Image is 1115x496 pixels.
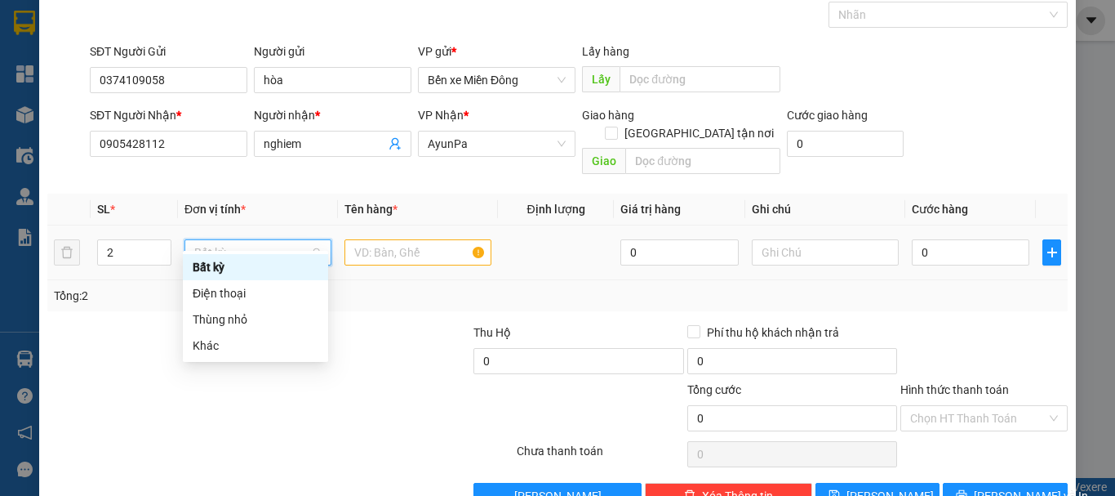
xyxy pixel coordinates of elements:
div: SĐT Người Gửi [90,42,247,60]
span: user-add [389,137,402,150]
span: Giá trị hàng [620,203,681,216]
div: Khác [183,333,328,359]
span: SL [97,203,110,216]
button: plus [1042,239,1061,266]
span: Bất kỳ [194,240,322,265]
div: Thùng nhỏ [193,311,318,328]
input: Dọc đường [625,148,780,174]
span: Giao hàng [582,109,634,122]
label: Hình thức thanh toán [900,383,1009,396]
input: Cước giao hàng [787,131,904,157]
span: Lấy hàng [582,45,629,58]
label: Cước giao hàng [787,109,868,122]
span: Tổng cước [687,383,741,396]
input: Dọc đường [620,66,780,92]
div: Khác [193,337,318,355]
span: Cước hàng [912,203,968,216]
span: [GEOGRAPHIC_DATA] tận nơi [618,124,780,142]
input: Ghi Chú [752,239,899,266]
span: Thu Hộ [473,326,511,339]
div: Thùng nhỏ [183,306,328,333]
input: VD: Bàn, Ghế [344,239,491,266]
span: Định lượng [526,203,584,216]
div: Tổng: 2 [54,287,432,305]
span: kiện [146,113,194,141]
span: Giao [582,148,625,174]
span: Đơn vị tính [184,203,246,216]
span: Tên hàng [344,203,398,216]
input: 0 [620,239,738,266]
div: Điện thoại [193,284,318,302]
span: Phí thu hộ khách nhận trả [700,324,846,342]
span: Gửi: [146,62,177,82]
b: Cô Hai [42,11,109,36]
span: AyunPa [428,132,566,156]
th: Ghi chú [745,194,905,226]
div: Chưa thanh toán [515,442,686,471]
div: Người nhận [254,106,411,124]
h2: G5XT1P1Q [7,51,89,76]
span: VP Nhận [418,109,464,122]
div: Bất kỳ [183,254,328,280]
div: Bất kỳ [193,258,318,276]
button: delete [54,239,80,266]
span: [DATE] 10:16 [146,44,206,56]
span: plus [1043,246,1060,259]
div: Người gửi [254,42,411,60]
span: Bến xe Miền Đông [428,68,566,92]
span: Bến xe Miền Đông [146,89,285,109]
span: Lấy [582,66,620,92]
div: SĐT Người Nhận [90,106,247,124]
div: VP gửi [418,42,575,60]
div: Điện thoại [183,280,328,306]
